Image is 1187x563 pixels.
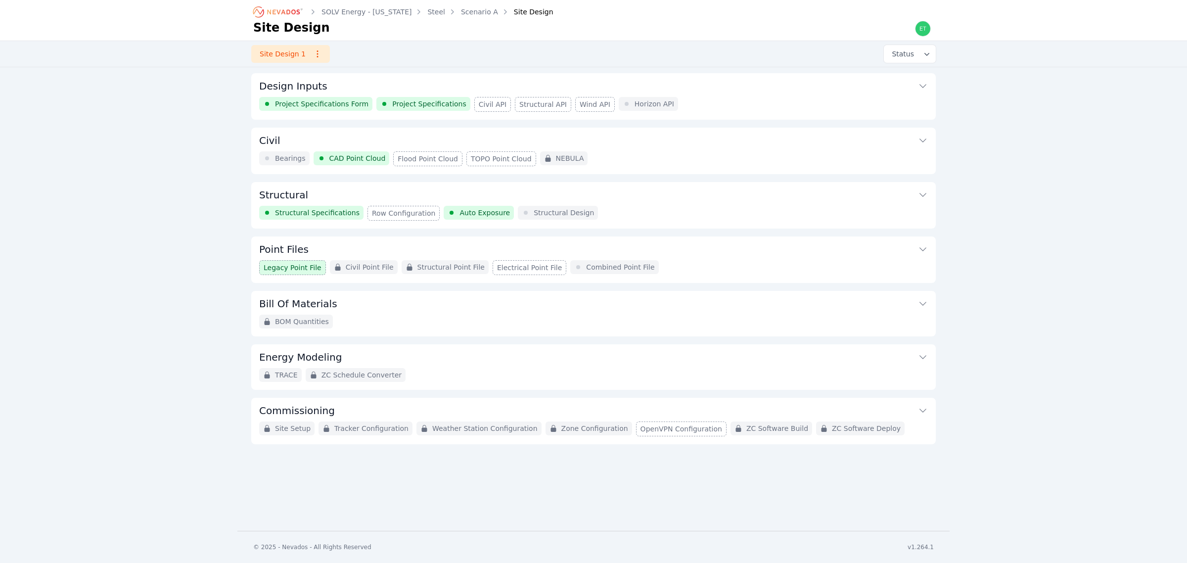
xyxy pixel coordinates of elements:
span: Structural Point File [417,262,485,272]
h3: Design Inputs [259,79,327,93]
span: ZC Software Build [746,423,808,433]
span: Structural Specifications [275,208,360,218]
span: TRACE [275,370,298,380]
span: Horizon API [635,99,674,109]
img: ethan.harte@nevados.solar [915,21,931,37]
span: Electrical Point File [497,263,562,273]
span: Auto Exposure [459,208,510,218]
span: Row Configuration [372,208,436,218]
button: Design Inputs [259,73,928,97]
a: SOLV Energy - [US_STATE] [321,7,411,17]
button: Point Files [259,236,928,260]
span: Project Specifications [392,99,466,109]
button: Bill Of Materials [259,291,928,315]
h3: Civil [259,134,280,147]
button: Civil [259,128,928,151]
span: Flood Point Cloud [398,154,458,164]
h3: Point Files [259,242,309,256]
span: NEBULA [556,153,584,163]
a: Scenario A [461,7,498,17]
a: Site Design 1 [251,45,330,63]
span: Combined Point File [586,262,654,272]
span: TOPO Point Cloud [471,154,532,164]
span: Wind API [580,99,610,109]
div: Bill Of MaterialsBOM Quantities [251,291,936,336]
span: Project Specifications Form [275,99,368,109]
span: OpenVPN Configuration [640,424,722,434]
span: Structural Design [534,208,594,218]
h3: Commissioning [259,404,335,418]
span: Zone Configuration [561,423,628,433]
span: Structural API [519,99,567,109]
span: Status [888,49,914,59]
div: Site Design [500,7,553,17]
div: v1.264.1 [908,543,934,551]
span: CAD Point Cloud [329,153,386,163]
span: Weather Station Configuration [432,423,538,433]
a: Steel [427,7,445,17]
div: © 2025 - Nevados - All Rights Reserved [253,543,371,551]
span: ZC Schedule Converter [321,370,402,380]
button: Status [884,45,936,63]
h1: Site Design [253,20,330,36]
div: Energy ModelingTRACEZC Schedule Converter [251,344,936,390]
span: ZC Software Deploy [832,423,901,433]
nav: Breadcrumb [253,4,553,20]
h3: Bill Of Materials [259,297,337,311]
span: Bearings [275,153,306,163]
h3: Structural [259,188,308,202]
span: BOM Quantities [275,317,329,327]
div: CivilBearingsCAD Point CloudFlood Point CloudTOPO Point CloudNEBULA [251,128,936,174]
div: Point FilesLegacy Point FileCivil Point FileStructural Point FileElectrical Point FileCombined Po... [251,236,936,283]
span: Tracker Configuration [334,423,409,433]
button: Energy Modeling [259,344,928,368]
div: StructuralStructural SpecificationsRow ConfigurationAuto ExposureStructural Design [251,182,936,229]
button: Structural [259,182,928,206]
button: Commissioning [259,398,928,422]
span: Civil Point File [346,262,394,272]
span: Civil API [479,99,506,109]
div: CommissioningSite SetupTracker ConfigurationWeather Station ConfigurationZone ConfigurationOpenVP... [251,398,936,444]
h3: Energy Modeling [259,350,342,364]
div: Design InputsProject Specifications FormProject SpecificationsCivil APIStructural APIWind APIHori... [251,73,936,120]
span: Site Setup [275,423,311,433]
span: Legacy Point File [264,263,321,273]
